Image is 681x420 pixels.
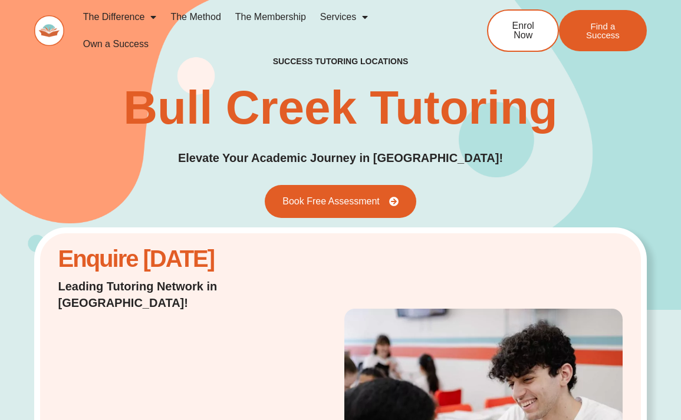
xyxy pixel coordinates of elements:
[487,9,559,52] a: Enrol Now
[577,22,629,39] span: Find a Success
[265,185,416,218] a: Book Free Assessment
[282,197,380,206] span: Book Free Assessment
[228,4,313,31] a: The Membership
[76,31,156,58] a: Own a Success
[76,4,164,31] a: The Difference
[313,4,375,31] a: Services
[58,278,274,311] p: Leading Tutoring Network in [GEOGRAPHIC_DATA]!
[76,4,452,58] nav: Menu
[559,10,647,51] a: Find a Success
[58,252,274,266] h2: Enquire [DATE]
[123,84,557,131] h1: Bull Creek Tutoring
[163,4,228,31] a: The Method
[506,21,540,40] span: Enrol Now
[178,149,503,167] p: Elevate Your Academic Journey in [GEOGRAPHIC_DATA]!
